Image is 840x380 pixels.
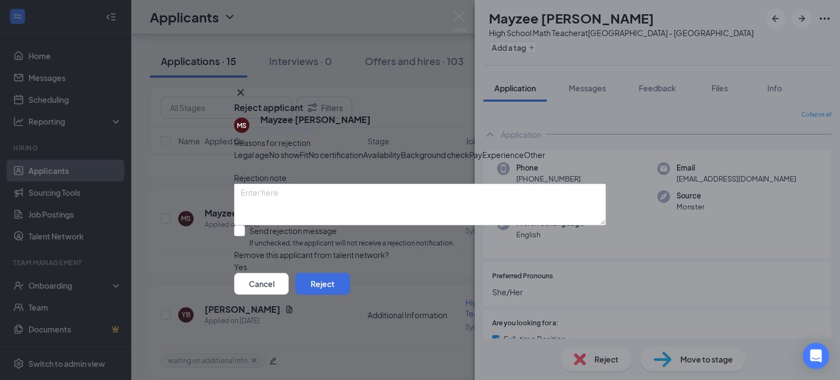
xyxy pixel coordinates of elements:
span: Background check [401,149,469,161]
span: Other [524,149,545,161]
h3: Reject applicant [234,102,303,114]
span: Reasons for rejection [234,138,311,148]
span: Experience [482,149,524,161]
span: Availability [363,149,401,161]
div: Open Intercom Messenger [803,343,829,369]
span: Fit [300,149,308,161]
button: Reject [295,272,350,294]
button: Cancel [234,272,289,294]
span: No certification [308,149,363,161]
span: Legal age [234,149,269,161]
h5: Mayzee [PERSON_NAME] [260,114,371,126]
span: Yes [234,260,247,272]
span: No show [269,149,300,161]
div: Applied on [DATE] [260,126,371,137]
svg: Cross [234,86,247,99]
div: MS [237,120,247,130]
span: Remove this applicant from talent network? [234,249,389,259]
span: Rejection note [234,173,287,183]
button: Close [234,86,247,99]
span: Pay [469,149,482,161]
